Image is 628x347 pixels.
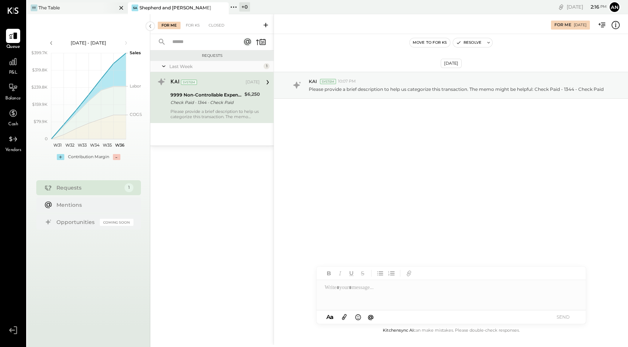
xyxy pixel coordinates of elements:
text: $399.7K [31,50,47,55]
span: Vendors [5,147,21,154]
span: KAI [309,78,317,85]
span: Queue [6,44,20,50]
button: Aa [324,313,336,321]
a: Queue [0,29,26,50]
button: Add URL [404,268,414,278]
span: a [330,313,333,320]
a: Cash [0,106,26,128]
div: For Me [158,22,181,29]
text: $79.9K [34,119,47,124]
a: Balance [0,80,26,102]
button: SEND [548,312,578,322]
button: Bold [324,268,334,278]
button: Strikethrough [358,268,367,278]
div: 1 [264,63,270,69]
span: P&L [9,70,18,76]
button: Italic [335,268,345,278]
text: Sales [130,50,141,55]
div: 1 [124,183,133,192]
span: Cash [8,121,18,128]
p: Please provide a brief description to help us categorize this transaction. The memo might be help... [309,86,604,92]
div: Please provide a brief description to help us categorize this transaction. The memo might be help... [170,109,260,119]
div: [DATE] [246,79,260,85]
button: Resolve [453,38,484,47]
div: + [57,154,64,160]
text: COGS [130,112,142,117]
div: TT [31,4,37,11]
div: Mentions [56,201,130,209]
div: KAI [170,79,179,86]
a: P&L [0,55,26,76]
text: 0 [45,136,47,141]
div: Requests [56,184,121,191]
text: W33 [78,142,87,148]
button: Move to for ks [410,38,450,47]
text: W32 [65,142,74,148]
div: Closed [205,22,228,29]
div: copy link [557,3,565,11]
div: [DATE] - [DATE] [57,40,120,46]
div: Contribution Margin [68,154,109,160]
button: an [609,1,621,13]
div: Check Paid - 1344 - Check Paid [170,99,242,106]
text: W35 [103,142,112,148]
button: Underline [347,268,356,278]
div: + 0 [239,2,250,12]
text: W34 [90,142,100,148]
text: W36 [115,142,124,148]
text: $319.8K [32,67,47,73]
div: For Me [554,22,571,28]
div: [DATE] [441,59,462,68]
div: Requests [154,53,270,58]
span: Balance [5,95,21,102]
div: Sa [132,4,138,11]
div: Shepherd and [PERSON_NAME] [139,4,211,11]
div: $6,250 [244,90,260,98]
button: Unordered List [375,268,385,278]
div: System [320,79,336,84]
button: @ [366,312,376,322]
div: The Table [39,4,60,11]
div: [DATE] [574,22,587,28]
text: $239.8K [31,85,47,90]
div: System [181,80,197,85]
div: 9999 Non-Controllable Expenses:Other Income and Expenses:To Be Classified P&L [170,91,242,99]
div: Last Week [169,63,262,70]
span: @ [368,313,374,320]
div: - [113,154,120,160]
div: [DATE] [567,3,607,10]
div: For KS [182,22,203,29]
text: W31 [53,142,61,148]
button: Ordered List [387,268,396,278]
a: Vendors [0,132,26,154]
text: Labor [130,83,141,89]
div: Coming Soon [100,219,133,226]
span: 10:07 PM [338,79,356,85]
text: $159.9K [32,102,47,107]
div: Opportunities [56,218,96,226]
